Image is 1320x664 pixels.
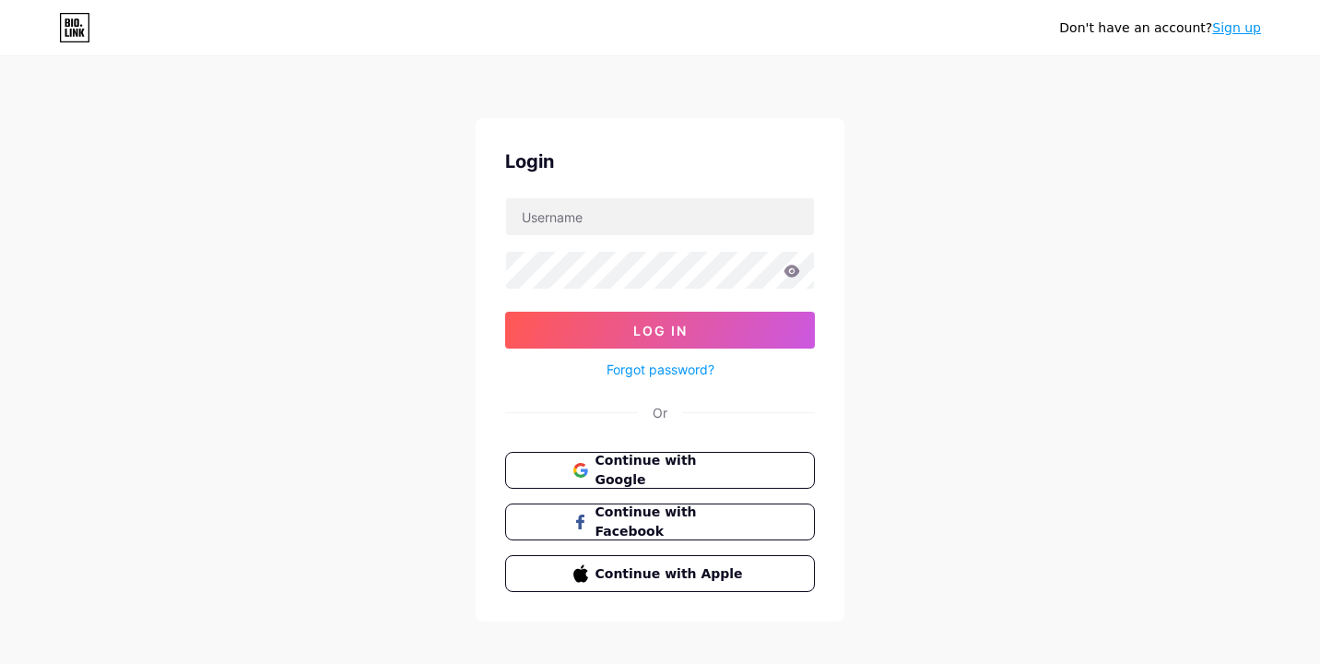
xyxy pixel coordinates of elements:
[1059,18,1261,38] div: Don't have an account?
[505,555,815,592] button: Continue with Apple
[607,360,714,379] a: Forgot password?
[653,403,667,422] div: Or
[505,452,815,489] button: Continue with Google
[1212,20,1261,35] a: Sign up
[595,503,748,541] span: Continue with Facebook
[595,564,748,584] span: Continue with Apple
[633,323,688,338] span: Log In
[505,312,815,349] button: Log In
[506,198,814,235] input: Username
[505,148,815,175] div: Login
[505,504,815,540] button: Continue with Facebook
[595,451,748,490] span: Continue with Google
